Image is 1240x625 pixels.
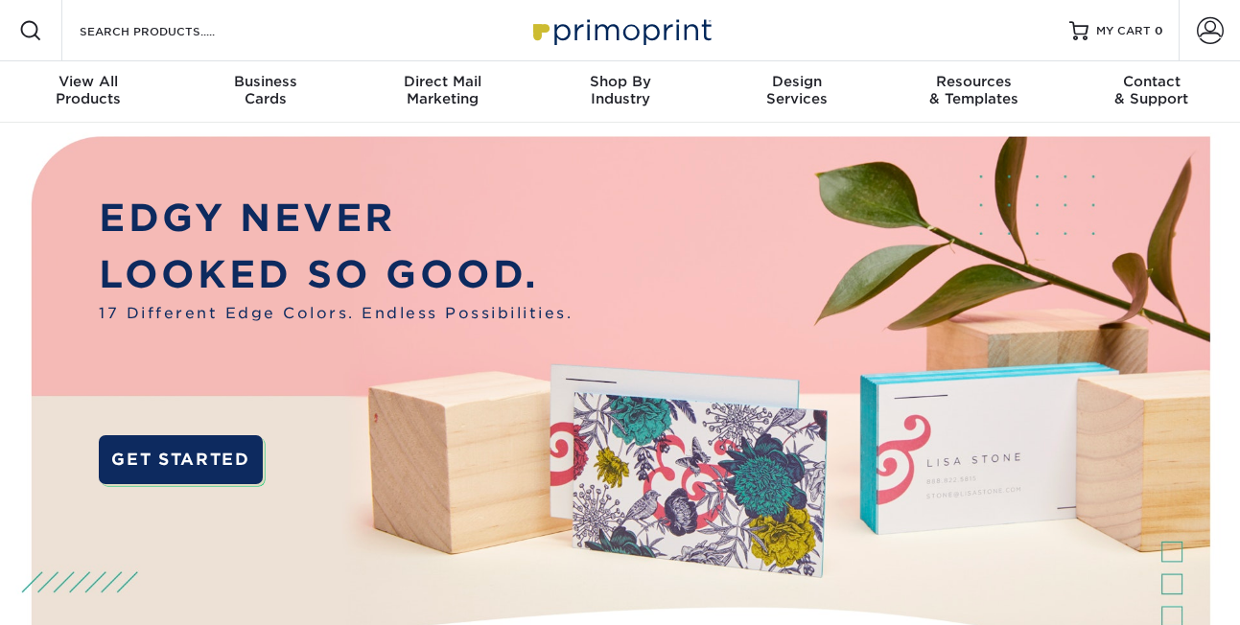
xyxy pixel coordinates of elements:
[886,61,1064,123] a: Resources& Templates
[525,10,716,51] img: Primoprint
[709,73,886,107] div: Services
[177,73,355,90] span: Business
[531,61,709,123] a: Shop ByIndustry
[1155,24,1163,37] span: 0
[1063,73,1240,107] div: & Support
[99,302,573,324] span: 17 Different Edge Colors. Endless Possibilities.
[99,435,262,484] a: GET STARTED
[531,73,709,107] div: Industry
[1063,61,1240,123] a: Contact& Support
[99,190,573,245] p: EDGY NEVER
[354,61,531,123] a: Direct MailMarketing
[1096,23,1151,39] span: MY CART
[177,61,355,123] a: BusinessCards
[354,73,531,107] div: Marketing
[1063,73,1240,90] span: Contact
[886,73,1064,90] span: Resources
[709,61,886,123] a: DesignServices
[709,73,886,90] span: Design
[99,246,573,302] p: LOOKED SO GOOD.
[531,73,709,90] span: Shop By
[354,73,531,90] span: Direct Mail
[78,19,265,42] input: SEARCH PRODUCTS.....
[886,73,1064,107] div: & Templates
[177,73,355,107] div: Cards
